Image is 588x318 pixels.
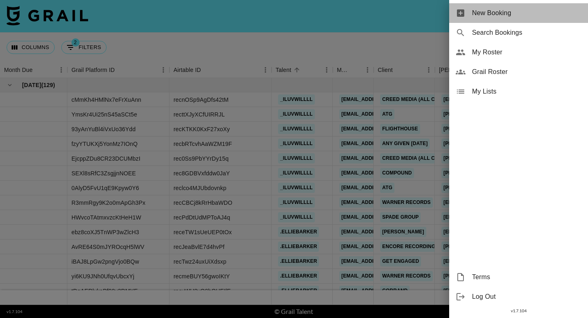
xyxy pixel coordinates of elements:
[472,292,581,302] span: Log Out
[449,82,588,101] div: My Lists
[449,307,588,315] div: v 1.7.104
[472,28,581,38] span: Search Bookings
[449,23,588,43] div: Search Bookings
[472,47,581,57] span: My Roster
[449,287,588,307] div: Log Out
[472,67,581,77] span: Grail Roster
[472,8,581,18] span: New Booking
[449,267,588,287] div: Terms
[449,62,588,82] div: Grail Roster
[449,3,588,23] div: New Booking
[449,43,588,62] div: My Roster
[472,87,581,96] span: My Lists
[472,272,581,282] span: Terms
